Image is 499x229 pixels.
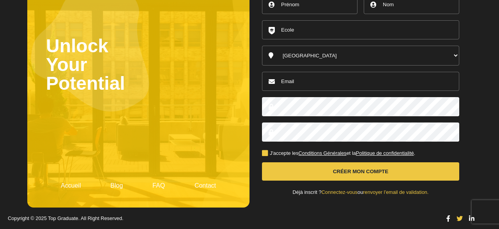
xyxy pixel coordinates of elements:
[8,216,437,221] p: Copyright © 2025 Top Graduate. All Right Reserved.
[262,72,459,91] input: Email
[262,162,459,181] button: Créer mon compte
[299,150,347,156] a: Conditions Générales
[363,189,428,195] a: renvoyer l'email de validation.
[110,182,123,189] a: Blog
[152,182,165,189] a: FAQ
[61,182,81,189] a: Accueil
[262,190,459,195] div: Déjà inscrit ? ou
[322,189,357,195] a: Connectez-vous
[262,20,459,39] input: Ecole
[195,182,216,189] a: Contact
[356,150,414,156] a: Politique de confidentialité
[262,151,415,156] label: J'accepte les et la .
